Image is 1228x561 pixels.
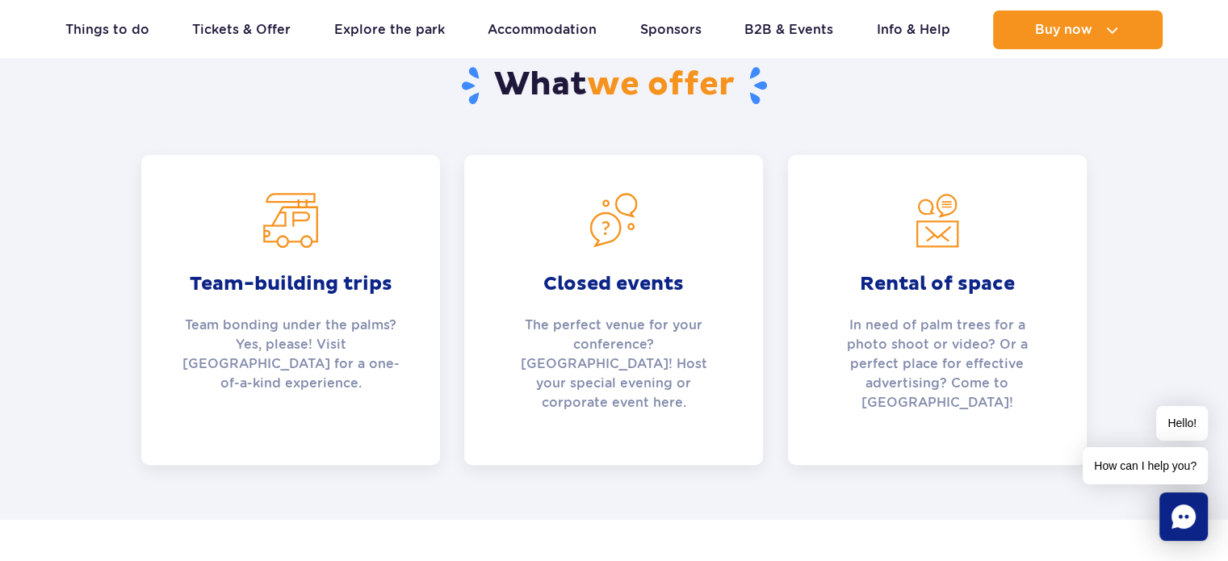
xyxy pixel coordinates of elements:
[993,10,1163,49] button: Buy now
[192,10,291,49] a: Tickets & Offer
[141,65,1087,107] h2: What
[1035,23,1092,37] span: Buy now
[505,272,723,296] strong: Closed events
[182,272,400,296] strong: Team-building trips
[877,10,950,49] a: Info & Help
[828,272,1046,296] strong: Rental of space
[488,10,597,49] a: Accommodation
[587,65,735,105] span: we offer
[744,10,833,49] a: B2B & Events
[505,316,723,412] p: The perfect venue for your conference? [GEOGRAPHIC_DATA]! Host your special evening or corporate ...
[65,10,149,49] a: Things to do
[1159,492,1208,541] div: Chat
[1156,406,1208,441] span: Hello!
[828,316,1046,412] p: In need of palm trees for a photo shoot or video? Or a perfect place for effective advertising? C...
[334,10,445,49] a: Explore the park
[640,10,702,49] a: Sponsors
[1083,447,1208,484] span: How can I help you?
[182,316,400,412] p: Team bonding under the palms? Yes, please! Visit [GEOGRAPHIC_DATA] for a one-of-a-kind experience.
